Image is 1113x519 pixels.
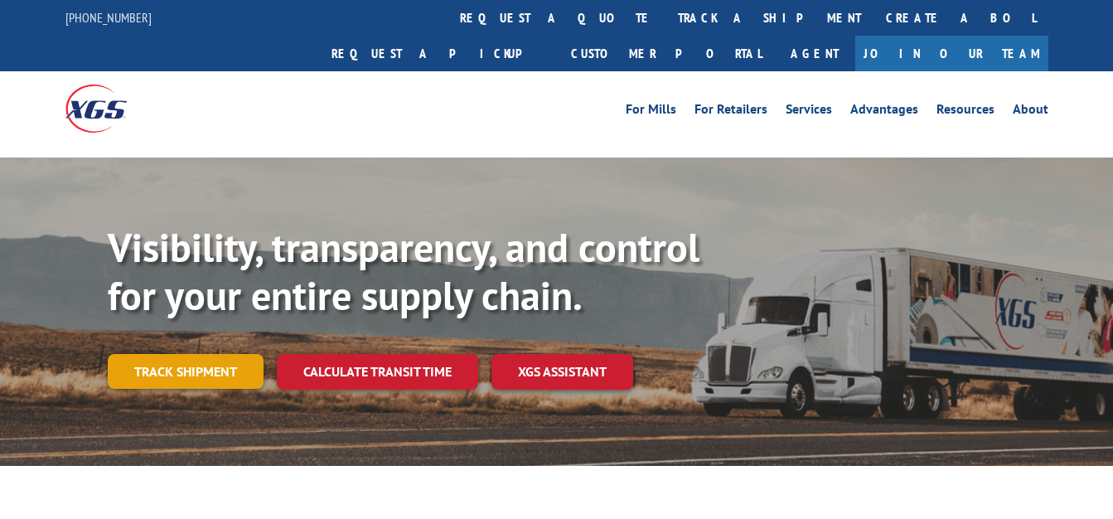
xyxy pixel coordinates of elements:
[774,36,855,71] a: Agent
[559,36,774,71] a: Customer Portal
[108,354,264,389] a: Track shipment
[1013,103,1048,121] a: About
[855,36,1048,71] a: Join Our Team
[65,9,152,26] a: [PHONE_NUMBER]
[936,103,994,121] a: Resources
[786,103,832,121] a: Services
[850,103,918,121] a: Advantages
[491,354,633,390] a: XGS ASSISTANT
[319,36,559,71] a: Request a pickup
[108,221,699,321] b: Visibility, transparency, and control for your entire supply chain.
[277,354,478,390] a: Calculate transit time
[694,103,767,121] a: For Retailers
[626,103,676,121] a: For Mills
